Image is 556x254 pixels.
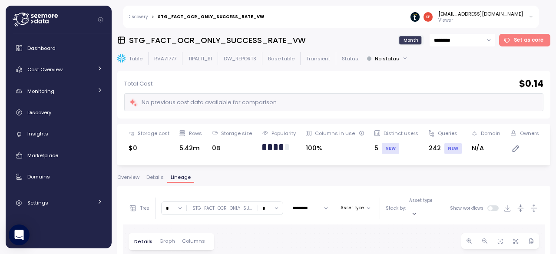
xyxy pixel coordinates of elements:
[409,198,433,204] p: Asset type
[27,173,50,180] span: Domains
[129,98,277,108] div: No previous cost data available for comparison
[27,152,58,159] span: Marketplace
[171,175,191,180] span: Lineage
[499,34,551,46] button: Set as core
[9,168,108,185] a: Domains
[519,78,543,90] h2: $ 0.14
[124,79,152,88] p: Total Cost
[306,55,330,62] p: Transient
[514,34,543,46] span: Set as core
[140,205,149,211] p: Tree
[384,130,418,137] div: Distinct users
[95,16,106,23] button: Collapse navigation
[438,17,523,23] p: Viewer
[127,15,148,19] a: Discovery
[27,130,48,137] span: Insights
[9,82,108,100] a: Monitoring
[438,10,523,17] div: [EMAIL_ADDRESS][DOMAIN_NAME]
[9,61,108,78] a: Cost Overview
[363,52,411,65] button: No status
[429,143,462,154] div: 242
[375,55,399,62] div: No status
[9,125,108,143] a: Insights
[129,35,306,46] h3: STG_FACT_OCR_ONLY_SUCCESS_RATE_VW
[306,143,364,153] div: 100%
[410,12,420,21] img: 6714de1ca73de131760c52a6.PNG
[9,147,108,164] a: Marketplace
[27,45,56,52] span: Dashboard
[386,205,406,211] p: Stack by:
[159,239,175,244] span: Graph
[9,104,108,121] a: Discovery
[315,130,364,137] div: Columns in use
[268,55,295,62] p: Base table
[27,109,51,116] span: Discovery
[138,130,169,137] div: Storage cost
[188,55,212,62] p: TIPALTI_BI
[9,194,108,211] a: Settings
[382,143,399,154] div: NEW
[337,203,374,213] button: Asset type
[221,130,252,137] div: Storage size
[520,130,539,137] div: Owners
[212,143,252,153] div: 0B
[129,55,142,62] p: Table
[189,130,202,137] div: Rows
[481,130,500,137] div: Domain
[342,55,359,62] p: Status:
[404,37,418,43] span: Month
[27,88,54,95] span: Monitoring
[9,224,30,245] div: Open Intercom Messenger
[224,55,256,62] p: DW_REPORTS
[444,143,462,154] div: NEW
[438,130,457,137] div: Queries
[146,175,164,180] span: Details
[271,130,296,137] div: Popularity
[134,239,152,244] span: Details
[374,143,418,154] div: 5
[9,40,108,57] a: Dashboard
[192,205,252,211] div: STG_FACT_OCR_ONLY_SU ...
[117,175,139,180] span: Overview
[151,14,154,20] div: >
[154,55,176,62] p: RVA71777
[424,12,433,21] img: e4f1013cbcfa3a60050984dc5e8e116a
[129,143,169,153] div: $0
[179,143,202,153] div: 5.42m
[182,239,205,244] span: Columns
[27,66,63,73] span: Cost Overview
[27,199,48,206] span: Settings
[450,205,488,211] span: Show workflows
[472,143,500,153] div: N/A
[158,15,264,19] div: STG_FACT_OCR_ONLY_SUCCESS_RATE_VW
